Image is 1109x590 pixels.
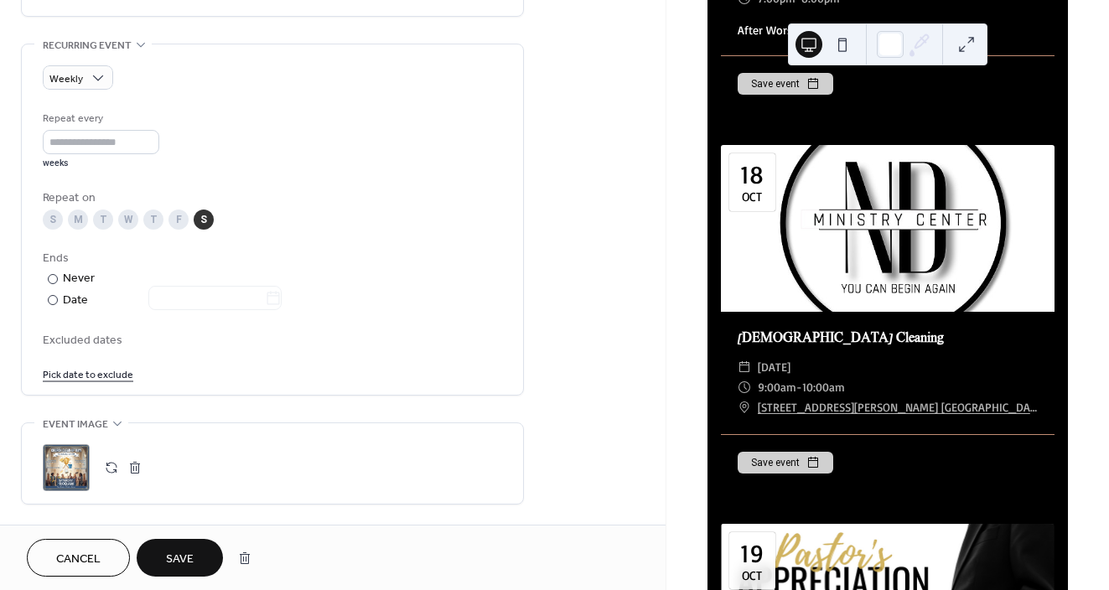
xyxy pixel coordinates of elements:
[43,366,133,384] span: Pick date to exclude
[63,291,282,310] div: Date
[49,70,83,89] span: Weekly
[738,73,833,95] button: Save event
[43,444,90,491] div: ;
[738,452,833,474] button: Save event
[118,210,138,230] div: W
[721,329,1055,349] div: [DEMOGRAPHIC_DATA] Cleaning
[43,189,499,207] div: Repeat on
[43,250,499,267] div: Ends
[43,37,132,54] span: Recurring event
[68,210,88,230] div: M
[740,162,764,187] div: 18
[93,210,113,230] div: T
[143,210,163,230] div: T
[796,377,802,397] span: -
[166,551,194,568] span: Save
[43,332,502,349] span: Excluded dates
[194,210,214,230] div: S
[802,377,845,397] span: 10:00am
[758,357,790,377] span: [DATE]
[43,110,156,127] div: Repeat every
[742,569,762,582] div: Oct
[43,416,108,433] span: Event image
[738,397,751,417] div: ​
[56,551,101,568] span: Cancel
[738,357,751,377] div: ​
[27,539,130,577] button: Cancel
[63,270,96,287] div: Never
[43,158,159,169] div: weeks
[43,210,63,230] div: S
[740,541,764,566] div: 19
[742,190,762,203] div: Oct
[721,21,1055,39] div: After Worship
[758,377,796,397] span: 9:00am
[168,210,189,230] div: F
[738,377,751,397] div: ​
[137,539,223,577] button: Save
[758,397,1038,417] a: [STREET_ADDRESS][PERSON_NAME] [GEOGRAPHIC_DATA], [GEOGRAPHIC_DATA]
